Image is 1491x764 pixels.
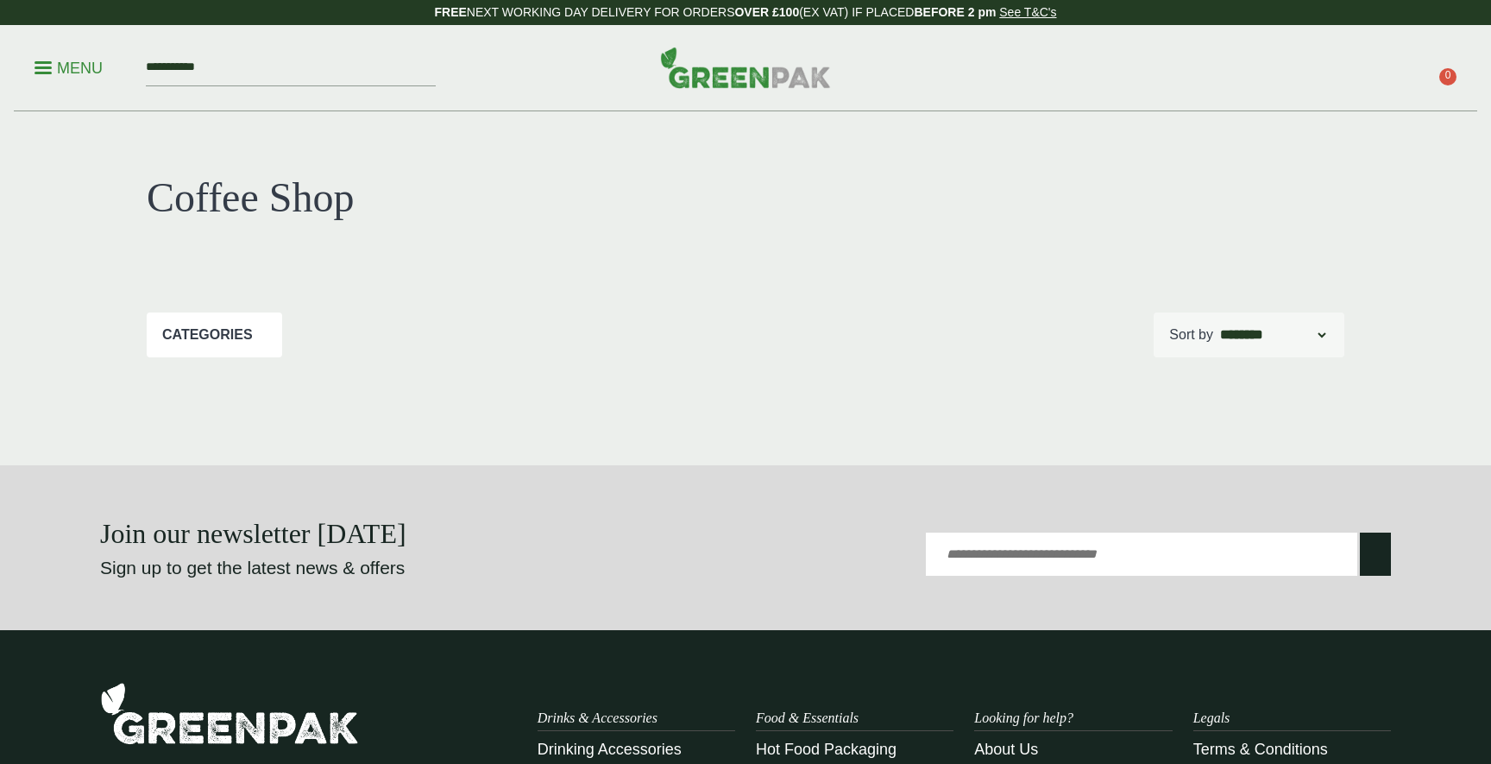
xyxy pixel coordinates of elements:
[35,58,103,79] p: Menu
[147,173,745,223] h1: Coffee Shop
[756,741,896,758] a: Hot Food Packaging
[660,47,831,88] img: GreenPak Supplies
[434,5,466,19] strong: FREE
[35,58,103,75] a: Menu
[100,682,359,745] img: GreenPak Supplies
[999,5,1056,19] a: See T&C's
[538,741,682,758] a: Drinking Accessories
[974,741,1038,758] a: About Us
[734,5,799,19] strong: OVER £100
[100,554,681,582] p: Sign up to get the latest news & offers
[914,5,996,19] strong: BEFORE 2 pm
[1193,741,1328,758] a: Terms & Conditions
[1439,68,1456,85] span: 0
[1169,325,1213,345] p: Sort by
[1217,325,1329,345] select: Shop order
[100,518,406,549] strong: Join our newsletter [DATE]
[162,325,253,345] p: Categories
